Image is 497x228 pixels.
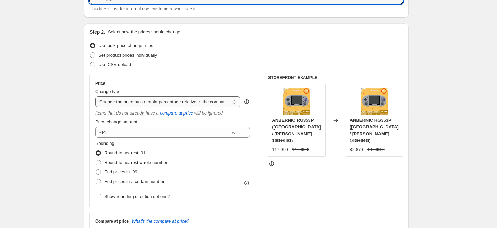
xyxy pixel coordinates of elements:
span: End prices in .99 [104,169,137,174]
div: 82.87 € [350,146,364,153]
h6: STOREFRONT EXAMPLE [268,75,403,80]
button: What's the compare at price? [132,218,189,224]
div: help [243,98,250,105]
button: compare at price [160,110,193,116]
span: Use bulk price change rules [98,43,153,48]
input: -20 [95,127,230,138]
i: Items that do not already have a [95,110,159,116]
div: 117.99 € [272,146,289,153]
span: Change type [95,89,121,94]
span: Set product prices individually [98,52,157,58]
span: Round to nearest .01 [104,150,146,155]
span: Round to nearest whole number [104,160,167,165]
strike: 147.99 € [292,146,309,153]
h2: Step 2. [89,29,105,35]
i: will be ignored. [194,110,224,116]
span: % [232,130,236,135]
span: Use CSV upload [98,62,131,67]
span: ANBERNIC RG353P ([GEOGRAPHIC_DATA] / [PERSON_NAME] 16G+64G) [272,118,321,143]
span: End prices in a certain number [104,179,164,184]
img: 353p_daf3663e-7dfb-4c48-ab5a-64e6bb36ef4f_80x.jpg [361,88,388,115]
h3: Compare at price [95,218,129,224]
img: 353p_daf3663e-7dfb-4c48-ab5a-64e6bb36ef4f_80x.jpg [283,88,310,115]
span: Rounding [95,141,114,146]
p: Select how the prices should change [108,29,180,35]
span: This title is just for internal use, customers won't see it [89,6,195,11]
strike: 147.99 € [367,146,385,153]
h3: Price [95,81,105,86]
span: Show rounding direction options? [104,194,170,199]
span: ANBERNIC RG353P ([GEOGRAPHIC_DATA] / [PERSON_NAME] 16G+64G) [350,118,399,143]
span: Price change amount [95,119,137,124]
